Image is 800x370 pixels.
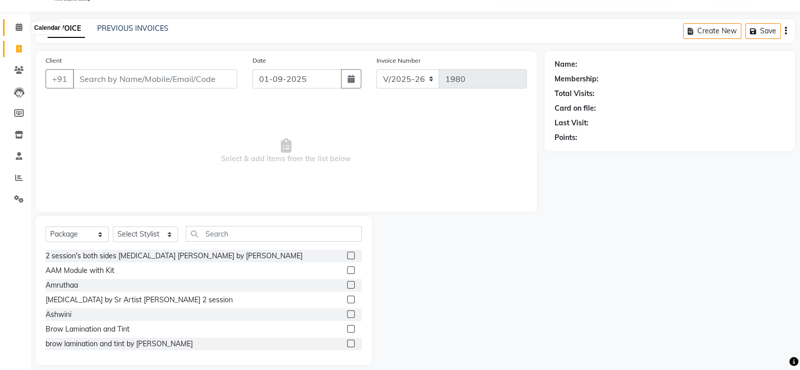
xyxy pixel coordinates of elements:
[97,24,169,33] a: PREVIOUS INVOICES
[555,132,577,143] div: Points:
[555,103,596,114] div: Card on file:
[46,69,74,88] button: +91
[46,324,130,335] div: Brow Lamination and Tint
[46,339,193,349] div: brow lamination and tint by [PERSON_NAME]
[745,23,781,39] button: Save
[46,295,233,305] div: [MEDICAL_DATA] by Sr Artist [PERSON_NAME] 2 session
[73,69,237,88] input: Search by Name/Mobile/Email/Code
[46,56,62,65] label: Client
[186,226,362,242] input: Search
[376,56,420,65] label: Invoice Number
[46,251,303,261] div: 2 session's both sides [MEDICAL_DATA] [PERSON_NAME] by [PERSON_NAME]
[252,56,266,65] label: Date
[555,88,595,99] div: Total Visits:
[683,23,741,39] button: Create New
[46,101,527,202] span: Select & add items from the list below
[46,265,114,276] div: AAM Module with Kit
[555,118,588,128] div: Last Visit:
[46,309,71,320] div: Ashwini
[555,59,577,70] div: Name:
[32,22,63,34] div: Calendar
[46,280,78,291] div: Amruthaa
[555,74,599,84] div: Membership:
